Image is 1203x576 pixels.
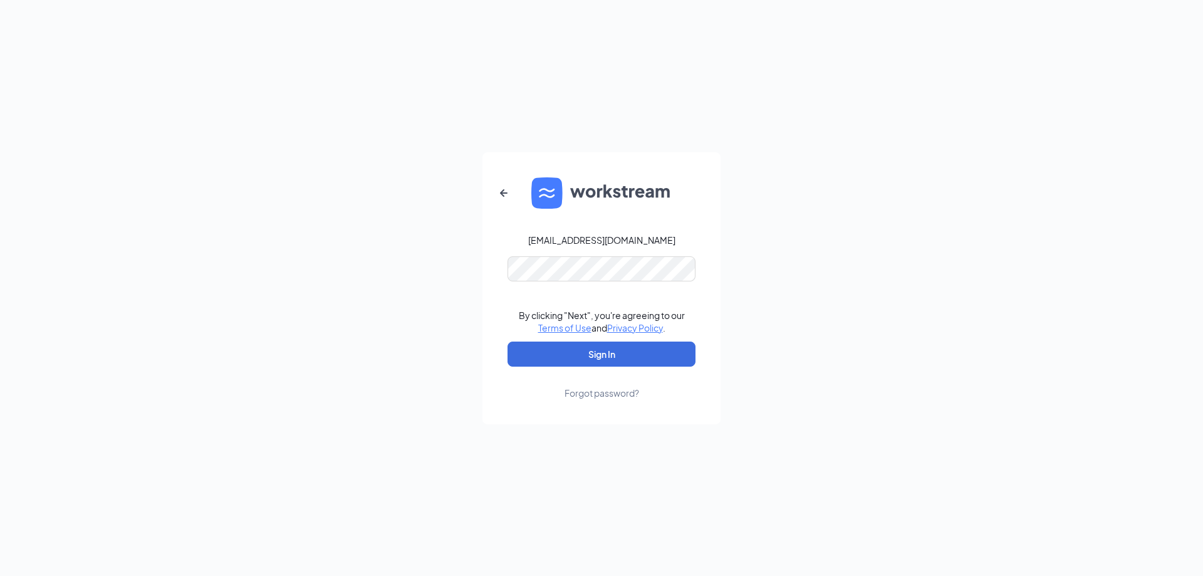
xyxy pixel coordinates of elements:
[496,186,511,201] svg: ArrowLeftNew
[565,367,639,399] a: Forgot password?
[607,322,663,333] a: Privacy Policy
[538,322,591,333] a: Terms of Use
[565,387,639,399] div: Forgot password?
[519,309,685,334] div: By clicking "Next", you're agreeing to our and .
[528,234,675,246] div: [EMAIL_ADDRESS][DOMAIN_NAME]
[531,177,672,209] img: WS logo and Workstream text
[489,178,519,208] button: ArrowLeftNew
[508,342,695,367] button: Sign In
